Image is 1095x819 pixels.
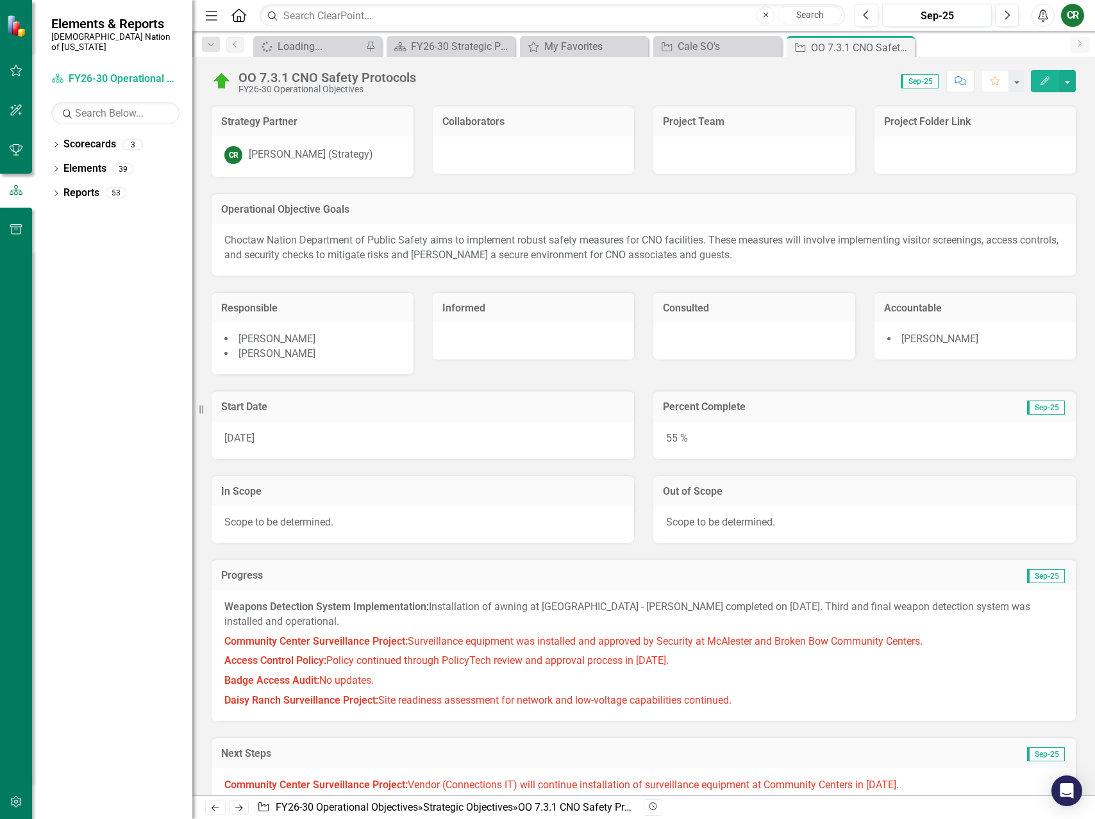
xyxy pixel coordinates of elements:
[221,486,624,497] h3: In Scope
[663,401,937,413] h3: Percent Complete
[224,674,319,686] strong: Badge Access Audit:
[224,515,621,530] p: Scope to be determined.
[276,801,418,813] a: FY26-30 Operational Objectives
[221,570,657,581] h3: Progress
[221,204,1066,215] h3: Operational Objective Goals
[256,38,362,54] a: Loading...
[442,116,625,128] h3: Collaborators
[1027,401,1065,415] span: Sep-25
[811,40,912,56] div: OO 7.3.1 CNO Safety Protocols
[106,188,126,199] div: 53
[518,801,658,813] div: OO 7.3.1 CNO Safety Protocols
[212,71,232,92] img: On Target
[663,116,846,128] h3: Project Team
[224,779,408,791] strong: Community Center Surveillance Project:
[224,600,429,613] strong: Weapons Detection System Implementation:
[51,72,180,87] a: FY26-30 Operational Objectives
[224,432,255,444] span: [DATE]
[884,116,1067,128] h3: Project Folder Link
[1027,747,1065,761] span: Sep-25
[1027,569,1065,583] span: Sep-25
[778,6,842,24] button: Search
[63,161,106,176] a: Elements
[221,302,404,314] h3: Responsible
[221,401,624,413] h3: Start Date
[6,13,29,37] img: ClearPoint Strategy
[882,4,992,27] button: Sep-25
[260,4,845,27] input: Search ClearPoint...
[278,38,362,54] div: Loading...
[224,600,1063,632] p: Installation of awning at [GEOGRAPHIC_DATA] - [PERSON_NAME] completed on [DATE]. Third and final ...
[238,347,315,360] span: [PERSON_NAME]
[257,800,634,815] div: » »
[523,38,645,54] a: My Favorites
[884,302,1067,314] h3: Accountable
[663,486,1066,497] h3: Out of Scope
[113,163,133,174] div: 39
[663,302,846,314] h3: Consulted
[51,16,180,31] span: Elements & Reports
[221,116,404,128] h3: Strategy Partner
[408,635,923,647] span: Surveillance equipment was installed and approved by Security at McAlester and Broken Bow Communi...
[224,654,326,666] strong: Access Control Policy:
[224,146,242,164] div: CR
[544,38,645,54] div: My Favorites
[901,333,978,345] span: [PERSON_NAME]
[1061,4,1084,27] button: CR
[238,85,416,94] div: FY26-30 Operational Objectives
[63,186,99,201] a: Reports
[901,74,939,88] span: Sep-25
[51,31,180,53] small: [DEMOGRAPHIC_DATA] Nation of [US_STATE]
[887,8,987,24] div: Sep-25
[221,748,696,759] h3: Next Steps
[224,233,1063,263] p: Choctaw Nation Department of Public Safety aims to implement robust safety measures for CNO facil...
[238,333,315,345] span: [PERSON_NAME]
[442,302,625,314] h3: Informed
[390,38,512,54] a: FY26-30 Strategic Plan
[249,147,373,162] div: [PERSON_NAME] (Strategy)
[656,38,778,54] a: Cale SO's
[1051,775,1082,806] div: Open Intercom Messenger
[224,635,408,647] strong: Community Center Surveillance Project:
[224,779,899,791] span: Vendor (Connections IT) will continue installation of surveillance equipment at Community Centers...
[238,70,416,85] div: OO 7.3.1 CNO Safety Protocols
[423,801,513,813] a: Strategic Objectives
[51,102,180,124] input: Search Below...
[224,674,374,686] span: No updates.
[796,10,824,20] span: Search
[224,694,378,706] strong: Daisy Ranch Surveillance Project:
[63,137,116,152] a: Scorecards
[224,654,669,666] span: Policy continued through PolicyTech review and approval process in [DATE].
[224,694,731,706] span: Site readiness assessment for network and low-voltage capabilities continued.
[678,38,778,54] div: Cale SO's
[411,38,512,54] div: FY26-30 Strategic Plan
[122,139,143,150] div: 3
[666,515,1063,530] p: Scope to be determined.
[653,422,1076,459] div: 55 %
